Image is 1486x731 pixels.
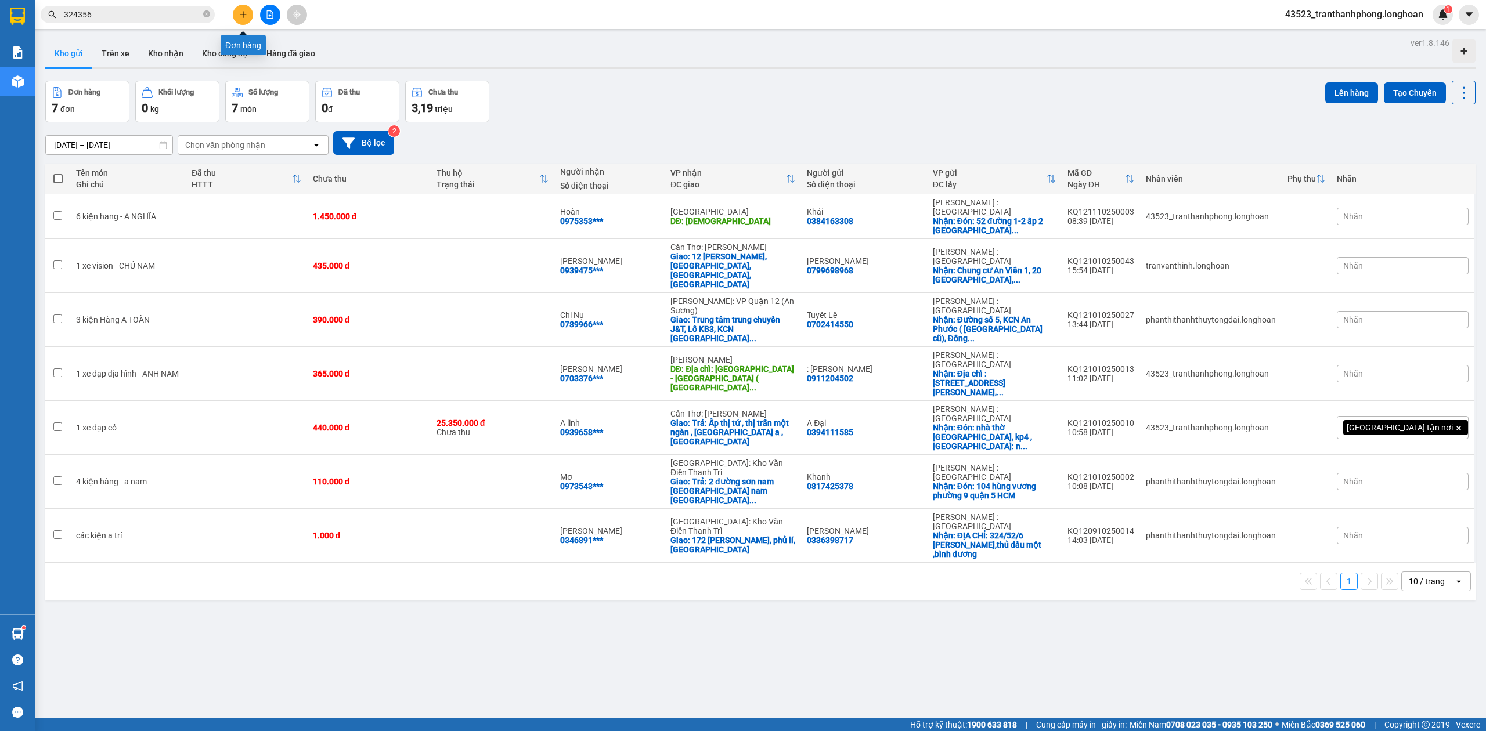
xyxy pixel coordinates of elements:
[670,458,795,477] div: [GEOGRAPHIC_DATA]: Kho Văn Điển Thanh Trì
[910,718,1017,731] span: Hỗ trợ kỹ thuật:
[1409,576,1445,587] div: 10 / trang
[139,39,193,67] button: Kho nhận
[233,5,253,25] button: plus
[560,526,659,535] div: VŨ DUY TÂM
[203,10,210,17] span: close-circle
[1146,261,1276,270] div: tranvanthinh.longhoan
[158,88,194,96] div: Khối lượng
[1067,482,1134,491] div: 10:08 [DATE]
[1067,364,1134,374] div: KQ121010250013
[260,5,280,25] button: file-add
[293,10,301,19] span: aim
[1146,423,1276,432] div: 43523_tranthanhphong.longhoan
[203,9,210,20] span: close-circle
[45,81,129,122] button: Đơn hàng7đơn
[76,531,180,540] div: các kiện a trí
[665,164,801,194] th: Toggle SortBy
[12,707,23,718] span: message
[76,261,180,270] div: 1 xe vision - CHÚ NAM
[1067,535,1134,545] div: 14:03 [DATE]
[933,463,1056,482] div: [PERSON_NAME] : [GEOGRAPHIC_DATA]
[313,369,425,378] div: 365.000 đ
[12,654,23,665] span: question-circle
[20,69,187,113] span: [PHONE_NUMBER] - [DOMAIN_NAME]
[670,216,795,226] div: DĐ: HOA THÁNH
[670,517,795,535] div: [GEOGRAPHIC_DATA]: Kho Văn Điển Thanh Trì
[1146,477,1276,486] div: phanthithanhthuytongdai.longhoan
[560,167,659,176] div: Người nhận
[1275,722,1279,727] span: ⚪️
[933,216,1056,235] div: Nhận: Đón: 52 đường 1-2 ấp 2 vĩnh lộc b bình chánh hồ chí minh
[968,334,975,343] span: ...
[933,350,1056,369] div: [PERSON_NAME] : [GEOGRAPHIC_DATA]
[1067,180,1125,189] div: Ngày ĐH
[1282,164,1331,194] th: Toggle SortBy
[412,101,433,115] span: 3,19
[1452,39,1476,63] div: Tạo kho hàng mới
[560,418,659,428] div: A linh
[807,266,853,275] div: 0799698968
[1067,320,1134,329] div: 13:44 [DATE]
[1067,428,1134,437] div: 10:58 [DATE]
[670,180,786,189] div: ĐC giao
[670,252,795,289] div: Giao: 12 Đề Thám, Bình Khánh, Long Xuyên, An Giang
[232,101,238,115] span: 7
[1130,718,1272,731] span: Miền Nam
[239,10,247,19] span: plus
[1343,477,1363,486] span: Nhãn
[1067,418,1134,428] div: KQ121010250010
[1067,374,1134,383] div: 11:02 [DATE]
[287,5,307,25] button: aim
[933,296,1056,315] div: [PERSON_NAME] : [GEOGRAPHIC_DATA]
[10,8,25,25] img: logo-vxr
[933,198,1056,216] div: [PERSON_NAME] : [GEOGRAPHIC_DATA]
[1282,718,1365,731] span: Miền Bắc
[1374,718,1376,731] span: |
[1315,720,1365,729] strong: 0369 525 060
[807,207,921,216] div: Khải
[192,168,291,178] div: Đã thu
[437,418,549,428] div: 25.350.000 đ
[670,477,795,505] div: Giao: Trả: 2 đường sơn nam phường hiến nam tp hưng yên tỉnh hưng yên
[807,320,853,329] div: 0702414550
[807,482,853,491] div: 0817425378
[313,423,425,432] div: 440.000 đ
[670,535,795,554] div: Giao: 172 lê công thanh, phủ lí, hà nam
[76,423,180,432] div: 1 xe đạp cổ
[1067,207,1134,216] div: KQ121110250003
[1276,7,1433,21] span: 43523_tranthanhphong.longhoan
[76,369,180,378] div: 1 xe đạp địa hình - ANH NAM
[64,8,201,21] input: Tìm tên, số ĐT hoặc mã đơn
[333,131,394,155] button: Bộ lọc
[560,472,659,482] div: Mơ
[1343,315,1363,324] span: Nhãn
[76,168,180,178] div: Tên món
[807,535,853,545] div: 0336398717
[322,101,328,115] span: 0
[313,212,425,221] div: 1.450.000 đ
[313,477,425,486] div: 110.000 đ
[967,720,1017,729] strong: 1900 633 818
[670,315,795,343] div: Giao: Trung tâm trung chuyển J&T, Lô KB3, KCN Tân Phú Trung, Củ Chi.
[1337,174,1469,183] div: Nhãn
[1438,9,1448,20] img: icon-new-feature
[1343,212,1363,221] span: Nhãn
[1384,82,1446,103] button: Tạo Chuyến
[1067,216,1134,226] div: 08:39 [DATE]
[1067,168,1125,178] div: Mã GD
[670,355,795,364] div: [PERSON_NAME]
[12,628,24,640] img: warehouse-icon
[248,88,278,96] div: Số lượng
[933,423,1056,451] div: Nhận: Đón: nhà thờ Long bình, kp4 , long bình biên hòaĐón: nhà thờ Long bình, kp4 , long bình biê...
[12,75,24,88] img: warehouse-icon
[807,418,921,428] div: A Đại
[1013,275,1020,284] span: ...
[933,482,1056,500] div: Nhận: Đón: 104 hùng vương phường 9 quận 5 HCM
[12,46,24,59] img: solution-icon
[1166,720,1272,729] strong: 0708 023 035 - 0935 103 250
[405,81,489,122] button: Chưa thu3,19 triệu
[670,364,795,392] div: DĐ: Địa chỉ: Trung Lương - Phường Bắc Hồng Lĩnh ( Tx Hồng Lĩnh )- Hà Tĩnh
[186,164,306,194] th: Toggle SortBy
[1411,37,1449,49] div: ver 1.8.146
[749,334,756,343] span: ...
